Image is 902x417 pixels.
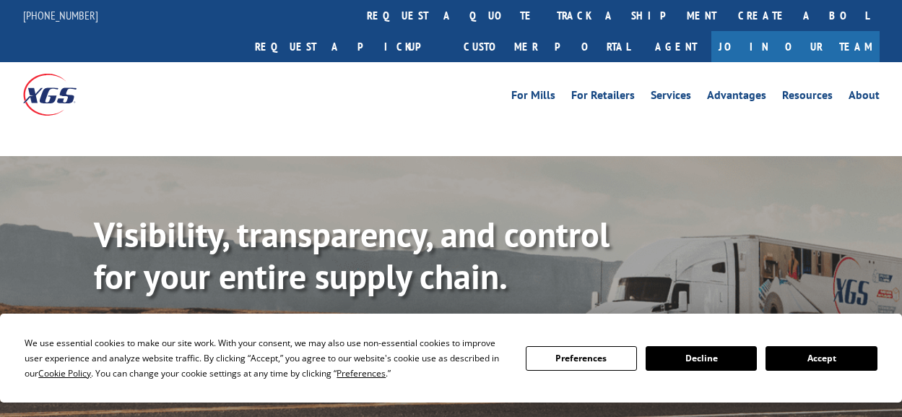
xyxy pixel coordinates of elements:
button: Decline [646,346,757,371]
button: Preferences [526,346,637,371]
button: Accept [766,346,877,371]
a: For Mills [511,90,555,106]
a: Join Our Team [711,31,880,62]
div: We use essential cookies to make our site work. With your consent, we may also use non-essential ... [25,335,508,381]
a: Request a pickup [244,31,453,62]
a: Resources [782,90,833,106]
b: Visibility, transparency, and control for your entire supply chain. [94,212,610,298]
a: [PHONE_NUMBER] [23,8,98,22]
a: Customer Portal [453,31,641,62]
span: Preferences [337,367,386,379]
a: Services [651,90,691,106]
a: Agent [641,31,711,62]
a: Advantages [707,90,766,106]
a: For Retailers [571,90,635,106]
a: About [849,90,880,106]
span: Cookie Policy [38,367,91,379]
